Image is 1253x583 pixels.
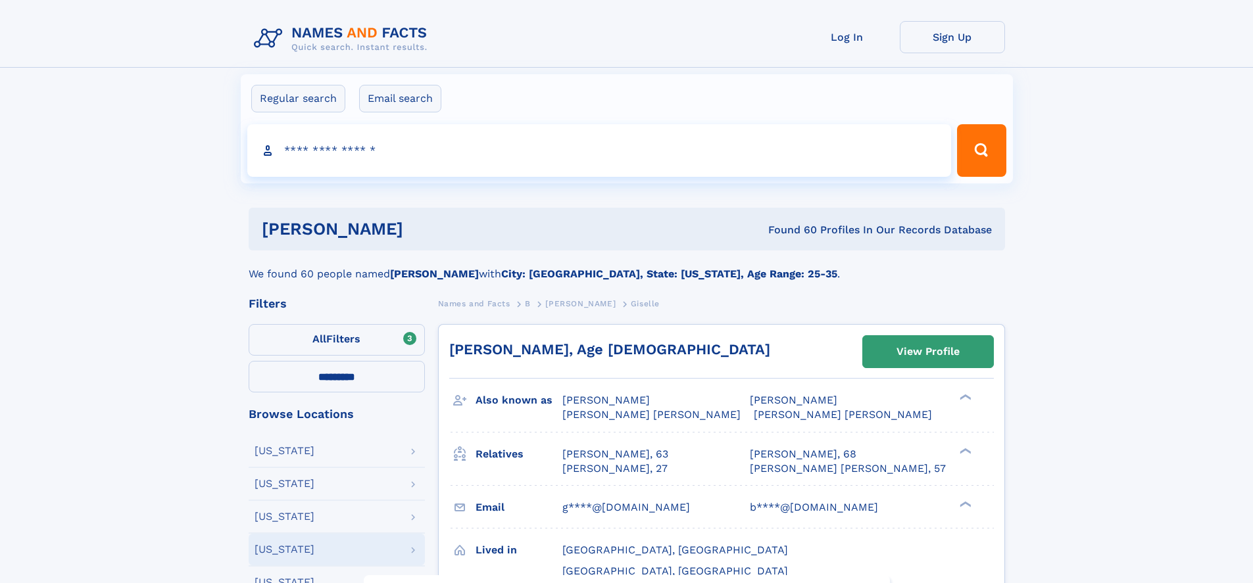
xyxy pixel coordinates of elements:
[562,544,788,556] span: [GEOGRAPHIC_DATA], [GEOGRAPHIC_DATA]
[249,250,1005,282] div: We found 60 people named with .
[476,389,562,411] h3: Also known as
[750,447,856,461] a: [PERSON_NAME], 68
[255,511,314,522] div: [US_STATE]
[754,408,932,421] span: [PERSON_NAME] [PERSON_NAME]
[525,299,531,308] span: B
[750,461,946,476] a: [PERSON_NAME] [PERSON_NAME], 57
[501,268,837,280] b: City: [GEOGRAPHIC_DATA], State: [US_STATE], Age Range: 25-35
[795,21,900,53] a: Log In
[247,124,952,177] input: search input
[545,295,616,312] a: [PERSON_NAME]
[545,299,616,308] span: [PERSON_NAME]
[476,443,562,465] h3: Relatives
[750,394,837,406] span: [PERSON_NAME]
[262,221,586,237] h1: [PERSON_NAME]
[438,295,510,312] a: Names and Facts
[897,337,960,367] div: View Profile
[255,478,314,489] div: [US_STATE]
[255,544,314,555] div: [US_STATE]
[957,124,1006,177] button: Search Button
[900,21,1005,53] a: Sign Up
[525,295,531,312] a: B
[359,85,441,112] label: Email search
[631,299,660,308] span: Giselle
[390,268,479,280] b: [PERSON_NAME]
[476,539,562,561] h3: Lived in
[956,393,972,402] div: ❯
[449,341,770,358] a: [PERSON_NAME], Age [DEMOGRAPHIC_DATA]
[249,408,425,420] div: Browse Locations
[562,447,668,461] a: [PERSON_NAME], 63
[255,446,314,456] div: [US_STATE]
[585,223,992,237] div: Found 60 Profiles In Our Records Database
[249,298,425,310] div: Filters
[562,408,741,421] span: [PERSON_NAME] [PERSON_NAME]
[249,324,425,356] label: Filters
[249,21,438,57] img: Logo Names and Facts
[562,565,788,577] span: [GEOGRAPHIC_DATA], [GEOGRAPHIC_DATA]
[312,333,326,345] span: All
[476,496,562,519] h3: Email
[562,461,668,476] a: [PERSON_NAME], 27
[956,500,972,508] div: ❯
[863,336,993,367] a: View Profile
[956,446,972,455] div: ❯
[562,394,650,406] span: [PERSON_NAME]
[251,85,345,112] label: Regular search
